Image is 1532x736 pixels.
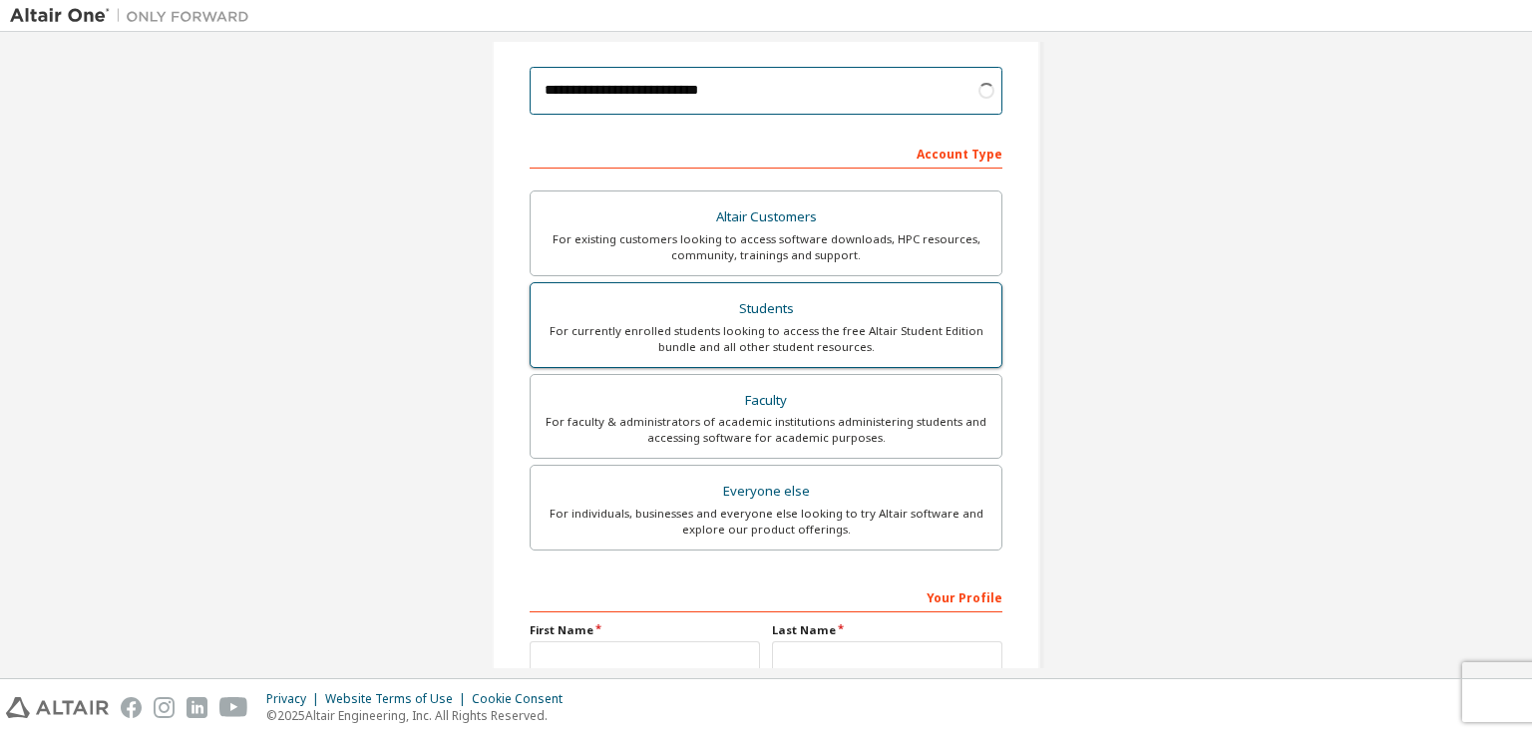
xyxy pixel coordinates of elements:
[543,478,989,506] div: Everyone else
[543,414,989,446] div: For faculty & administrators of academic institutions administering students and accessing softwa...
[772,622,1002,638] label: Last Name
[266,691,325,707] div: Privacy
[543,231,989,263] div: For existing customers looking to access software downloads, HPC resources, community, trainings ...
[6,697,109,718] img: altair_logo.svg
[530,622,760,638] label: First Name
[325,691,472,707] div: Website Terms of Use
[266,707,574,724] p: © 2025 Altair Engineering, Inc. All Rights Reserved.
[530,137,1002,169] div: Account Type
[543,203,989,231] div: Altair Customers
[10,6,259,26] img: Altair One
[530,580,1002,612] div: Your Profile
[219,697,248,718] img: youtube.svg
[543,323,989,355] div: For currently enrolled students looking to access the free Altair Student Edition bundle and all ...
[154,697,175,718] img: instagram.svg
[543,506,989,538] div: For individuals, businesses and everyone else looking to try Altair software and explore our prod...
[121,697,142,718] img: facebook.svg
[187,697,207,718] img: linkedin.svg
[543,387,989,415] div: Faculty
[543,295,989,323] div: Students
[472,691,574,707] div: Cookie Consent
